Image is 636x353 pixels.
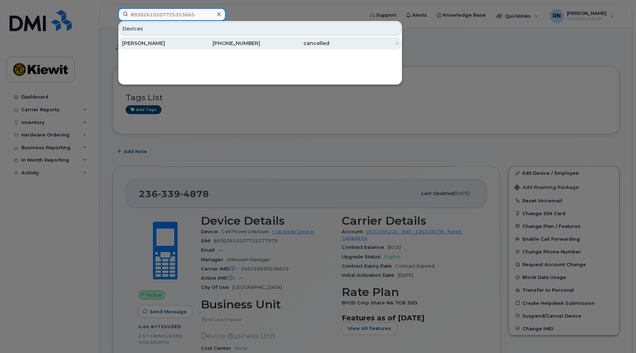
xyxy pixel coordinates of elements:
[260,40,329,47] div: cancelled
[605,322,631,348] iframe: Messenger Launcher
[119,22,401,35] div: Devices
[329,40,399,47] div: -
[191,40,261,47] div: [PHONE_NUMBER]
[122,40,191,47] div: [PERSON_NAME]
[119,37,401,50] a: [PERSON_NAME][PHONE_NUMBER]cancelled-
